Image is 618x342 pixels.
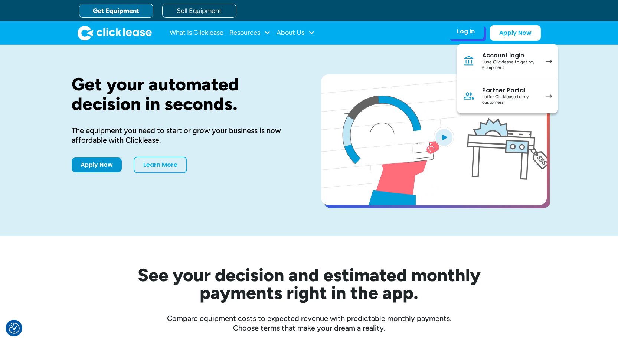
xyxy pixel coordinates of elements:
[463,55,475,67] img: Bank icon
[162,4,236,18] a: Sell Equipment
[482,87,538,94] div: Partner Portal
[546,59,552,63] img: arrow
[482,94,538,106] div: I offer Clicklease to my customers.
[134,157,187,173] a: Learn More
[72,157,122,172] a: Apply Now
[482,59,538,71] div: I use Clicklease to get my equipment
[72,313,547,333] div: Compare equipment costs to expected revenue with predictable monthly payments. Choose terms that ...
[457,44,558,79] a: Account loginI use Clicklease to get my equipment
[78,26,152,40] img: Clicklease logo
[457,28,475,35] div: Log In
[482,52,538,59] div: Account login
[170,26,223,40] a: What Is Clicklease
[490,25,541,41] a: Apply Now
[546,94,552,98] img: arrow
[78,26,152,40] a: home
[9,323,20,334] button: Consent Preferences
[229,26,271,40] div: Resources
[457,44,558,113] nav: Log In
[72,126,297,145] div: The equipment you need to start or grow your business is now affordable with Clicklease.
[321,74,547,205] a: open lightbox
[434,127,454,147] img: Blue play button logo on a light blue circular background
[101,266,517,302] h2: See your decision and estimated monthly payments right in the app.
[9,323,20,334] img: Revisit consent button
[79,4,153,18] a: Get Equipment
[72,74,297,114] h1: Get your automated decision in seconds.
[277,26,315,40] div: About Us
[457,79,558,113] a: Partner PortalI offer Clicklease to my customers.
[463,90,475,102] img: Person icon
